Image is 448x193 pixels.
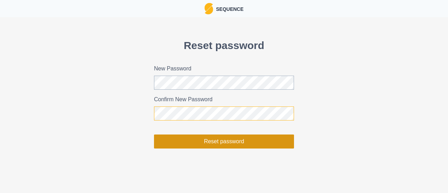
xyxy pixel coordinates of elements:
[154,37,294,53] p: Reset password
[154,135,294,149] button: Reset password
[213,4,244,13] p: Sequence
[204,3,244,14] a: LogoSequence
[154,64,290,73] label: New Password
[204,3,213,14] img: Logo
[154,95,290,104] label: Confirm New Password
